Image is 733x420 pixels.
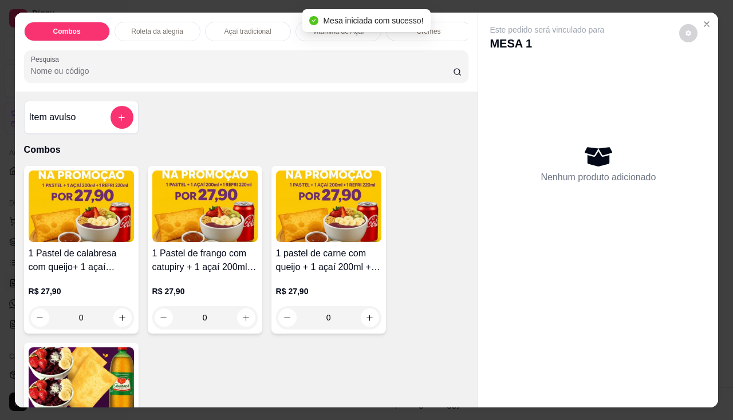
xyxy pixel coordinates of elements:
p: Combos [24,143,469,157]
p: Roleta da alegria [131,27,183,36]
img: product-image [29,347,134,419]
p: R$ 27,90 [276,286,381,297]
h4: 1 Pastel de calabresa com queijo+ 1 açaí 200ml+ 1 refri lata 220ml [29,247,134,274]
img: product-image [29,171,134,242]
h4: 1 Pastel de frango com catupiry + 1 açaí 200ml + 1 refri lata 220ml [152,247,258,274]
button: Close [697,15,716,33]
h4: Item avulso [29,110,76,124]
p: MESA 1 [490,35,604,51]
button: decrease-product-quantity [679,24,697,42]
p: Este pedido será vinculado para [490,24,604,35]
span: check-circle [309,16,318,25]
p: Combos [53,27,81,36]
p: R$ 27,90 [152,286,258,297]
button: add-separate-item [111,106,133,129]
p: Nenhum produto adicionado [541,171,656,184]
img: product-image [152,171,258,242]
h4: 1 pastel de carne com queijo + 1 açaí 200ml + 1 refri lata 220ml [276,247,381,274]
label: Pesquisa [31,54,63,64]
p: Açaí tradicional [224,27,271,36]
input: Pesquisa [31,65,453,77]
img: product-image [276,171,381,242]
p: Cremes [417,27,441,36]
p: R$ 27,90 [29,286,134,297]
span: Mesa iniciada com sucesso! [323,16,423,25]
